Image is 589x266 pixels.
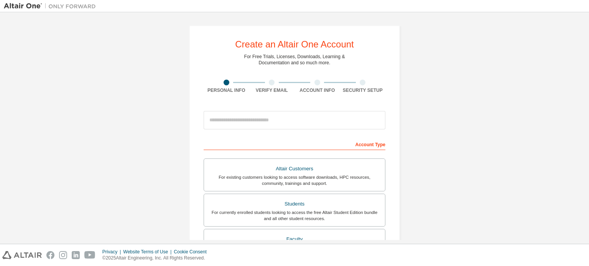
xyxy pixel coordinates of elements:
p: © 2025 Altair Engineering, Inc. All Rights Reserved. [102,255,211,261]
img: facebook.svg [46,251,54,259]
div: Security Setup [340,87,386,93]
img: linkedin.svg [72,251,80,259]
img: altair_logo.svg [2,251,42,259]
div: Verify Email [249,87,295,93]
img: instagram.svg [59,251,67,259]
div: Account Type [204,138,385,150]
div: For existing customers looking to access software downloads, HPC resources, community, trainings ... [209,174,380,186]
div: Personal Info [204,87,249,93]
div: Faculty [209,234,380,245]
img: youtube.svg [84,251,95,259]
div: Account Info [294,87,340,93]
div: Create an Altair One Account [235,40,354,49]
div: Altair Customers [209,163,380,174]
div: Website Terms of Use [123,249,174,255]
div: Privacy [102,249,123,255]
div: Cookie Consent [174,249,211,255]
div: For Free Trials, Licenses, Downloads, Learning & Documentation and so much more. [244,54,345,66]
div: For currently enrolled students looking to access the free Altair Student Edition bundle and all ... [209,209,380,222]
div: Students [209,199,380,209]
img: Altair One [4,2,100,10]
